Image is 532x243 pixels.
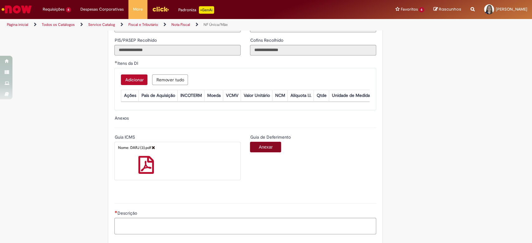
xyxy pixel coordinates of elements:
th: INCOTERM [178,90,204,101]
a: Fiscal e Tributário [128,22,158,27]
span: [PERSON_NAME] [496,7,527,12]
th: Ações [121,90,139,101]
th: Valor Unitário [241,90,272,101]
span: 6 [419,7,424,12]
span: Obrigatório Preenchido [114,61,117,63]
a: Rascunhos [434,7,461,12]
span: Requisições [43,6,65,12]
span: 6 [66,7,71,12]
div: Nome: DARJ (3).pdf [116,145,239,153]
p: +GenAi [199,6,214,14]
th: VCMV [223,90,241,101]
th: Unidade de Medida [329,90,372,101]
span: Necessários [114,211,117,213]
button: Remover todas as linhas de Itens da DI [152,74,188,85]
a: Todos os Catálogos [42,22,75,27]
textarea: Descrição [114,218,376,235]
a: Página inicial [7,22,28,27]
th: Qtde [314,90,329,101]
span: Favoritos [400,6,418,12]
div: Padroniza [178,6,214,14]
a: Service Catalog [88,22,115,27]
button: Adicionar uma linha para Itens da DI [121,74,147,85]
span: Descrição [117,210,138,216]
span: Rascunhos [439,6,461,12]
span: Somente leitura - PIS/PASEP Recolhido [114,37,158,43]
img: click_logo_yellow_360x200.png [152,4,169,14]
span: Guia de Deferimento [250,134,292,140]
th: Moeda [204,90,223,101]
th: Alíquota I.I. [288,90,314,101]
a: Delete [151,145,155,150]
input: PIS/PASEP Recolhido [114,45,241,55]
img: ServiceNow [1,3,33,16]
span: Guia ICMS [114,134,136,140]
ul: Trilhas de página [5,19,350,31]
span: More [133,6,143,12]
a: Nota Fiscal [171,22,190,27]
th: País de Aquisição [139,90,178,101]
input: Cofins Recolhido [250,45,376,55]
th: NCM [272,90,288,101]
span: Itens da DI [117,60,139,66]
label: Anexos [114,115,128,121]
a: NF Única/Mãe [204,22,228,27]
span: Despesas Corporativas [80,6,124,12]
button: Anexar [250,142,281,152]
span: Somente leitura - Cofins Recolhido [250,37,284,43]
